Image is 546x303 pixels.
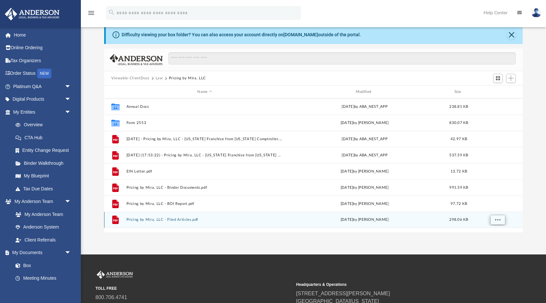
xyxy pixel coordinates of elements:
[449,105,468,108] span: 238.81 KB
[126,218,283,222] button: Pricing by Mira, LLC - Filed Articles.pdf
[286,201,443,207] div: [DATE] by [PERSON_NAME]
[9,170,78,183] a: My Blueprint
[493,74,503,83] button: Switch to Grid View
[449,121,468,125] span: 830.07 KB
[286,120,443,126] div: [DATE] by [PERSON_NAME]
[122,31,361,38] div: Difficulty viewing your box folder? You can also access your account directly on outside of the p...
[507,30,516,39] button: Close
[5,246,78,259] a: My Documentsarrow_drop_down
[5,80,81,93] a: Platinum Q&Aarrow_drop_down
[449,153,468,157] span: 537.59 KB
[126,105,283,109] button: Annual Docs
[9,118,81,131] a: Overview
[286,217,443,223] div: [DATE] by [PERSON_NAME]
[95,295,127,300] a: 800.706.4741
[104,98,523,233] div: grid
[9,221,78,234] a: Anderson System
[37,69,51,78] div: NEW
[9,208,74,221] a: My Anderson Team
[449,186,468,189] span: 991.59 KB
[95,286,292,291] small: TOLL FREE
[9,157,81,170] a: Binder Walkthrough
[9,272,78,285] a: Meeting Minutes
[126,153,283,157] button: [DATE] (17:53:22) - Pricing by Mira, LLC - [US_STATE] Franchise from [US_STATE] Comptroller.pdf
[169,75,206,81] button: Pricing by Mira, LLC
[286,185,443,191] div: [DATE] by [PERSON_NAME]
[5,106,81,118] a: My Entitiesarrow_drop_down
[126,121,283,125] button: Form 2553
[286,169,443,174] div: [DATE] by [PERSON_NAME]
[5,54,81,67] a: Tax Organizers
[475,89,520,95] div: id
[451,137,467,141] span: 42.97 KB
[65,106,78,119] span: arrow_drop_down
[87,12,95,17] a: menu
[126,169,283,174] button: EIN Letter.pdf
[156,75,163,81] button: Law
[9,144,81,157] a: Entity Change Request
[95,271,134,279] img: Anderson Advisors Platinum Portal
[296,291,390,296] a: [STREET_ADDRESS][PERSON_NAME]
[5,93,81,106] a: Digital Productsarrow_drop_down
[5,67,81,80] a: Order StatusNEW
[531,8,541,17] img: User Pic
[9,259,74,272] a: Box
[286,136,443,142] div: [DATE] by ABA_NEST_APP
[107,89,123,95] div: id
[5,41,81,54] a: Online Ordering
[286,89,443,95] div: Modified
[451,170,467,173] span: 13.72 KB
[126,185,283,190] button: Pricing by Mira, LLC - Binder Documents.pdf
[87,9,95,17] i: menu
[9,131,81,144] a: CTA Hub
[3,8,61,20] img: Anderson Advisors Platinum Portal
[65,80,78,93] span: arrow_drop_down
[108,9,115,16] i: search
[126,89,283,95] div: Name
[9,233,78,246] a: Client Referrals
[286,104,443,110] div: [DATE] by ABA_NEST_APP
[9,182,81,195] a: Tax Due Dates
[65,93,78,106] span: arrow_drop_down
[296,282,493,287] small: Headquarters & Operations
[506,74,516,83] button: Add
[65,195,78,208] span: arrow_drop_down
[111,75,149,81] button: Viewable-ClientDocs
[5,195,78,208] a: My Anderson Teamarrow_drop_down
[5,28,81,41] a: Home
[286,152,443,158] div: [DATE] by ABA_NEST_APP
[451,202,467,206] span: 97.72 KB
[126,137,283,141] button: [DATE] - Pricing by Mira, LLC - [US_STATE] Franchise from [US_STATE] Comptroller.pdf
[65,246,78,260] span: arrow_drop_down
[446,89,472,95] div: Size
[490,215,505,225] button: More options
[449,218,468,221] span: 298.06 KB
[169,52,516,65] input: Search files and folders
[126,202,283,206] button: Pricing by Mira, LLC - BOI Report.pdf
[283,32,318,37] a: [DOMAIN_NAME]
